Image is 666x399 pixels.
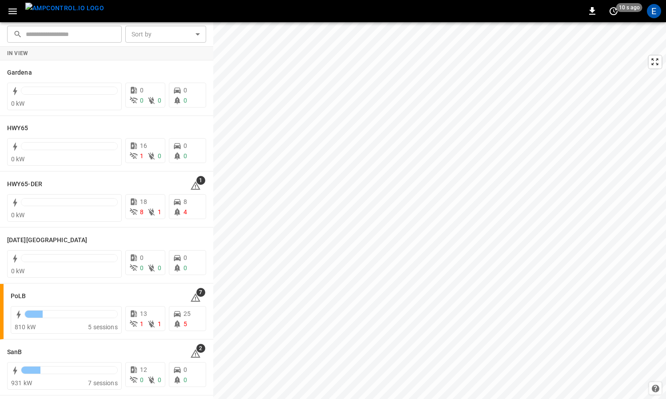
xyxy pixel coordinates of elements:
[7,235,87,245] h6: Karma Center
[183,254,187,261] span: 0
[196,176,205,185] span: 1
[158,208,161,215] span: 1
[183,310,191,317] span: 25
[25,3,104,14] img: ampcontrol.io logo
[11,211,25,219] span: 0 kW
[196,344,205,353] span: 2
[140,376,144,383] span: 0
[140,366,147,373] span: 12
[183,320,187,327] span: 5
[616,3,642,12] span: 10 s ago
[11,379,32,387] span: 931 kW
[158,376,161,383] span: 0
[7,180,42,189] h6: HWY65-DER
[88,323,118,331] span: 5 sessions
[158,152,161,160] span: 0
[196,288,205,297] span: 7
[7,68,32,78] h6: Gardena
[140,198,147,205] span: 18
[140,97,144,104] span: 0
[183,198,187,205] span: 8
[140,310,147,317] span: 13
[11,156,25,163] span: 0 kW
[140,142,147,149] span: 16
[183,152,187,160] span: 0
[647,4,661,18] div: profile-icon
[158,264,161,271] span: 0
[183,264,187,271] span: 0
[183,142,187,149] span: 0
[7,124,28,133] h6: HWY65
[183,366,187,373] span: 0
[183,376,187,383] span: 0
[158,97,161,104] span: 0
[88,379,118,387] span: 7 sessions
[11,291,26,301] h6: PoLB
[15,323,36,331] span: 810 kW
[140,254,144,261] span: 0
[606,4,621,18] button: set refresh interval
[11,267,25,275] span: 0 kW
[183,97,187,104] span: 0
[7,50,28,56] strong: In View
[140,152,144,160] span: 1
[140,87,144,94] span: 0
[140,320,144,327] span: 1
[140,208,144,215] span: 8
[158,320,161,327] span: 1
[213,22,666,399] canvas: Map
[11,100,25,107] span: 0 kW
[183,87,187,94] span: 0
[183,208,187,215] span: 4
[7,347,22,357] h6: SanB
[140,264,144,271] span: 0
